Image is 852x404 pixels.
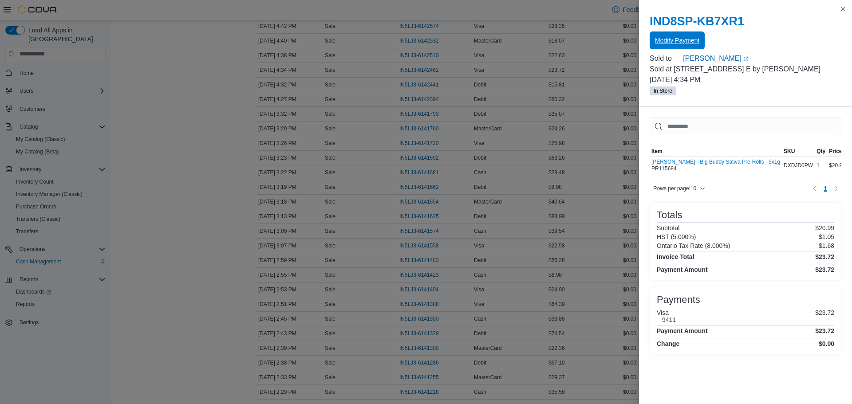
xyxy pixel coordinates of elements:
h6: Ontario Tax Rate (8.000%) [657,242,730,249]
span: Price [829,148,842,155]
svg: External link [743,56,749,62]
h4: Payment Amount [657,327,708,334]
div: 1 [815,160,827,171]
h4: $23.72 [815,253,834,260]
p: $1.68 [819,242,834,249]
span: Qty [816,148,825,155]
p: $23.72 [815,309,834,323]
a: [PERSON_NAME]External link [683,53,841,64]
button: Qty [815,146,827,157]
h4: Change [657,340,679,347]
h6: Visa [657,309,676,316]
h4: Payment Amount [657,266,708,273]
span: Modify Payment [655,36,699,45]
span: Item [651,148,663,155]
div: Sold to [650,53,681,64]
span: In Store [654,87,672,95]
div: $20.99 [827,160,847,171]
h6: Subtotal [657,224,679,231]
button: Previous page [809,183,820,194]
span: DXDJD0PW [784,162,813,169]
button: Next page [831,183,841,194]
h3: Totals [657,210,682,220]
button: SKU [782,146,815,157]
h2: IND8SP-KB7XR1 [650,14,841,28]
p: $1.05 [819,233,834,240]
h6: 9411 [662,316,676,323]
h6: HST (5.000%) [657,233,696,240]
h4: $23.72 [815,327,834,334]
button: Rows per page:10 [650,183,709,194]
button: Page 1 of 1 [820,181,831,196]
h4: Invoice Total [657,253,694,260]
div: PR115684 [651,159,780,172]
button: Price [827,146,847,157]
button: Modify Payment [650,31,705,49]
span: SKU [784,148,795,155]
input: This is a search bar. As you type, the results lower in the page will automatically filter. [650,118,841,135]
button: Item [650,146,782,157]
button: Close this dialog [838,4,848,14]
h4: $0.00 [819,340,834,347]
nav: Pagination for table: MemoryTable from EuiInMemoryTable [809,181,841,196]
span: Rows per page : 10 [653,185,696,192]
p: [DATE] 4:34 PM [650,75,841,85]
button: [PERSON_NAME] - Big Buddy Sativa Pre-Rolls - 5x1g [651,159,780,165]
h3: Payments [657,294,700,305]
span: In Store [650,86,676,95]
p: Sold at [STREET_ADDRESS] E by [PERSON_NAME] [650,64,841,75]
span: 1 [824,184,827,193]
p: $20.99 [815,224,834,231]
h4: $23.72 [815,266,834,273]
ul: Pagination for table: MemoryTable from EuiInMemoryTable [820,181,831,196]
